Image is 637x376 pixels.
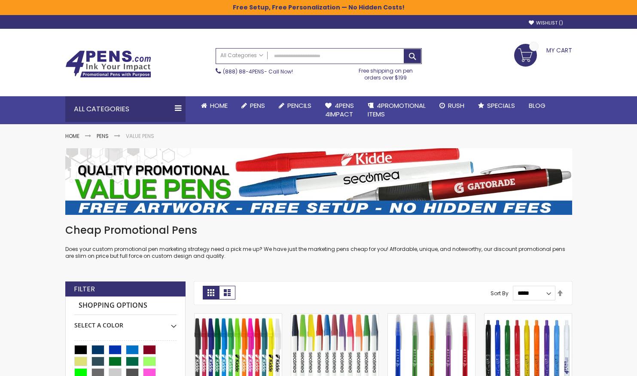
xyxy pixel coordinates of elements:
img: 4Pens Custom Pens and Promotional Products [65,50,151,78]
strong: Grid [203,286,219,300]
a: Specials [471,96,522,115]
a: Belfast Value Stick Pen [291,313,378,321]
a: Pens [97,132,109,140]
label: Sort By [491,289,509,297]
div: Select A Color [74,315,177,330]
a: Blog [522,96,552,115]
a: Custom Cambria Plastic Retractable Ballpoint Pen - Monochromatic Body Color [485,313,572,321]
a: Belfast B Value Stick Pen [195,313,282,321]
a: Pencils [272,96,318,115]
a: Pens [235,96,272,115]
div: Free shipping on pen orders over $199 [350,64,422,81]
strong: Value Pens [126,132,154,140]
div: Does your custom promotional pen marketing strategy need a pick me up? We have just the marketing... [65,223,572,260]
a: Belfast Translucent Value Stick Pen [388,313,475,321]
span: Pencils [287,101,311,110]
span: Blog [529,101,546,110]
a: Home [65,132,79,140]
span: - Call Now! [223,68,293,75]
span: All Categories [220,52,263,59]
strong: Shopping Options [74,297,177,315]
a: Rush [433,96,471,115]
span: Rush [448,101,464,110]
span: Home [210,101,228,110]
strong: Filter [74,284,95,294]
span: Pens [250,101,265,110]
a: (888) 88-4PENS [223,68,264,75]
span: Specials [487,101,515,110]
span: 4PROMOTIONAL ITEMS [368,101,426,119]
a: All Categories [216,49,268,63]
a: 4Pens4impact [318,96,361,124]
h1: Cheap Promotional Pens [65,223,572,237]
div: All Categories [65,96,186,122]
span: 4Pens 4impact [325,101,354,119]
a: 4PROMOTIONALITEMS [361,96,433,124]
a: Home [194,96,235,115]
img: Value Pens [65,148,572,215]
a: Wishlist [529,20,563,26]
